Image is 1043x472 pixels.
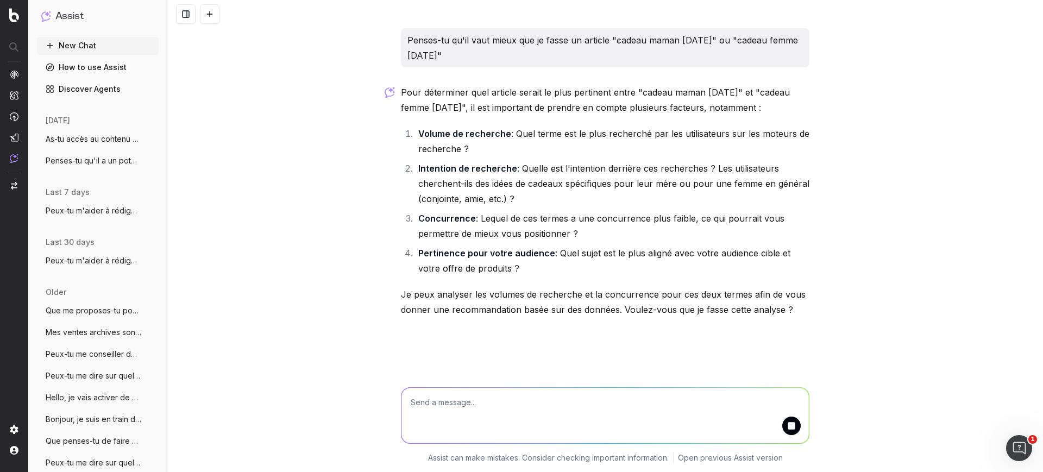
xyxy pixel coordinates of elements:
span: Que me proposes-tu pour améliorer mon ar [46,305,141,316]
a: How to use Assist [37,59,159,76]
button: Que penses-tu de faire un article "Quel [37,432,159,450]
span: Bonjour, je suis en train de créer un no [46,414,141,425]
img: Botify assist logo [385,87,395,98]
img: Activation [10,112,18,121]
button: Bonjour, je suis en train de créer un no [37,411,159,428]
p: Je peux analyser les volumes de recherche et la concurrence pour ces deux termes afin de vous don... [401,287,809,317]
span: Peux-tu m'aider à rédiger un article pou [46,205,141,216]
span: last 7 days [46,187,90,198]
img: Switch project [11,182,17,190]
button: Penses-tu qu'il a un potentiel à aller c [37,152,159,169]
span: [DATE] [46,115,70,126]
span: Hello, je vais activer de nouveaux produ [46,392,141,403]
button: New Chat [37,37,159,54]
span: As-tu accès au contenu de cette page : h [46,134,141,144]
span: Peux-tu me dire sur quels mot-clés je do [46,370,141,381]
strong: Volume de recherche [418,128,511,139]
img: Analytics [10,70,18,79]
li: : Quel terme est le plus recherché par les utilisateurs sur les moteurs de recherche ? [415,126,809,156]
span: older [46,287,66,298]
p: Pour déterminer quel article serait le plus pertinent entre "cadeau maman [DATE]" et "cadeau femm... [401,85,809,115]
button: Que me proposes-tu pour améliorer mon ar [37,302,159,319]
button: Peux-tu me dire sur quels mots clés auto [37,454,159,471]
strong: Pertinence pour votre audience [418,248,555,259]
img: Intelligence [10,91,18,100]
span: Peux-tu me dire sur quels mots clés auto [46,457,141,468]
a: Open previous Assist version [678,452,783,463]
button: Mes ventes archives sont terminées sur m [37,324,159,341]
p: Assist can make mistakes. Consider checking important information. [428,452,669,463]
button: Peux-tu m'aider à rédiger un article pou [37,202,159,219]
img: Assist [41,11,51,21]
span: Peux-tu me conseiller des mots-clés sur [46,349,141,360]
button: Peux-tu me conseiller des mots-clés sur [37,345,159,363]
iframe: Intercom live chat [1006,435,1032,461]
button: As-tu accès au contenu de cette page : h [37,130,159,148]
img: Setting [10,425,18,434]
li: : Lequel de ces termes a une concurrence plus faible, ce qui pourrait vous permettre de mieux vou... [415,211,809,241]
span: Que penses-tu de faire un article "Quel [46,436,141,446]
button: Peux-tu m'aider à rédiger un article pou [37,252,159,269]
button: Hello, je vais activer de nouveaux produ [37,389,159,406]
span: last 30 days [46,237,95,248]
p: Penses-tu qu'il vaut mieux que je fasse un article "cadeau maman [DATE]" ou "cadeau femme [DATE]" [407,33,803,63]
img: Studio [10,133,18,142]
button: Peux-tu me dire sur quels mot-clés je do [37,367,159,385]
img: My account [10,446,18,455]
a: Discover Agents [37,80,159,98]
strong: Concurrence [418,213,476,224]
strong: Intention de recherche [418,163,517,174]
img: Botify logo [9,8,19,22]
span: 1 [1028,435,1037,444]
img: Assist [10,154,18,163]
li: : Quel sujet est le plus aligné avec votre audience cible et votre offre de produits ? [415,246,809,276]
button: Assist [41,9,154,24]
span: Mes ventes archives sont terminées sur m [46,327,141,338]
span: Peux-tu m'aider à rédiger un article pou [46,255,141,266]
h1: Assist [55,9,84,24]
span: Penses-tu qu'il a un potentiel à aller c [46,155,141,166]
li: : Quelle est l'intention derrière ces recherches ? Les utilisateurs cherchent-ils des idées de ca... [415,161,809,206]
